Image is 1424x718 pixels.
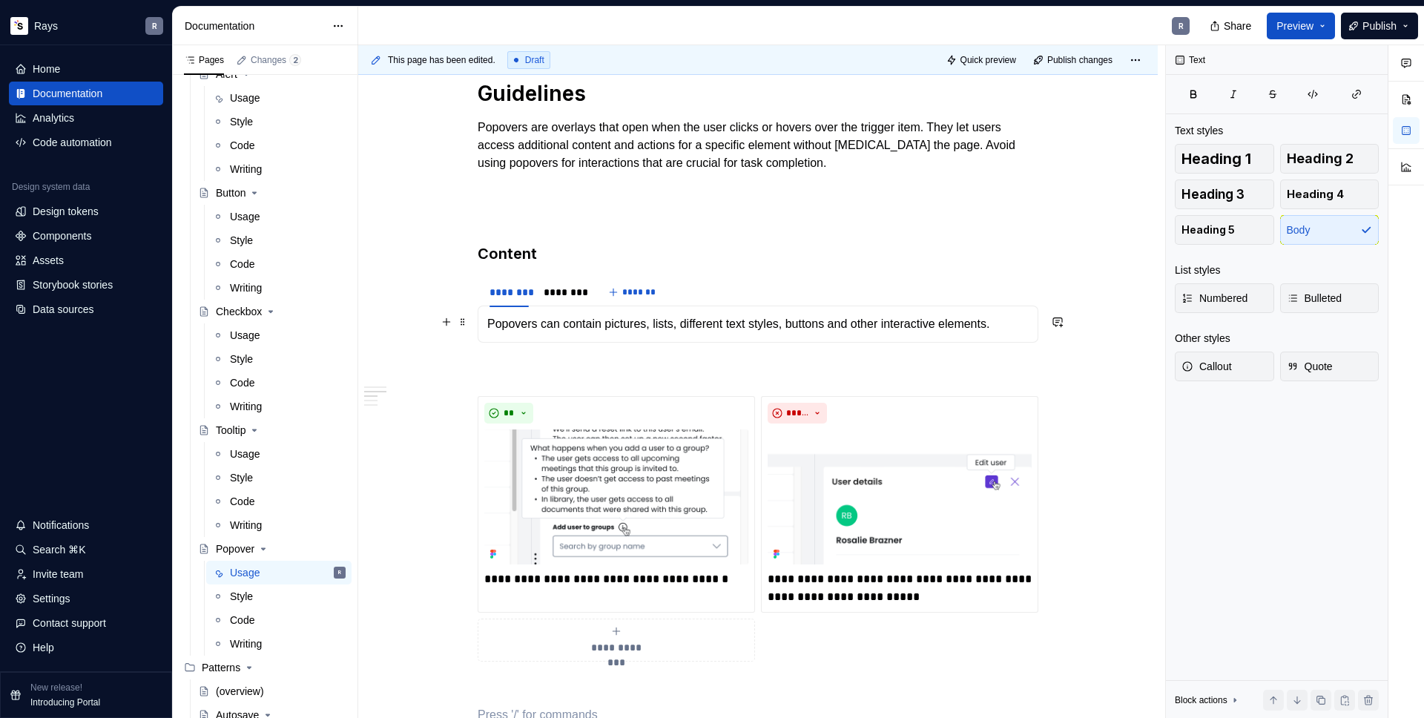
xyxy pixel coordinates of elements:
[206,323,352,347] a: Usage
[230,138,254,153] div: Code
[1287,291,1342,306] span: Bulleted
[206,228,352,252] a: Style
[1287,359,1333,374] span: Quote
[230,352,253,366] div: Style
[216,304,262,319] div: Checkbox
[12,181,90,193] div: Design system data
[1175,331,1230,346] div: Other styles
[206,276,352,300] a: Writing
[960,54,1016,66] span: Quick preview
[1224,19,1251,33] span: Share
[33,542,86,557] div: Search ⌘K
[1276,19,1313,33] span: Preview
[9,587,163,610] a: Settings
[1175,694,1227,706] div: Block actions
[192,418,352,442] a: Tooltip
[206,395,352,418] a: Writing
[30,696,100,708] p: Introducing Portal
[192,300,352,323] a: Checkbox
[33,640,54,655] div: Help
[9,131,163,154] a: Code automation
[1287,151,1354,166] span: Heading 2
[185,19,325,33] div: Documentation
[9,82,163,105] a: Documentation
[178,656,352,679] div: Patterns
[206,157,352,181] a: Writing
[1202,13,1261,39] button: Share
[206,371,352,395] a: Code
[1175,144,1274,174] button: Heading 1
[1179,20,1184,32] div: R
[230,257,254,271] div: Code
[1181,151,1251,166] span: Heading 1
[230,470,253,485] div: Style
[206,561,352,584] a: UsageR
[33,591,70,606] div: Settings
[487,315,1029,333] section-item: Untitled
[230,399,262,414] div: Writing
[9,636,163,659] button: Help
[192,537,352,561] a: Popover
[9,513,163,537] button: Notifications
[192,181,352,205] a: Button
[1181,187,1245,202] span: Heading 3
[1267,13,1335,39] button: Preview
[1181,291,1247,306] span: Numbered
[206,205,352,228] a: Usage
[33,135,112,150] div: Code automation
[230,494,254,509] div: Code
[206,632,352,656] a: Writing
[1175,123,1223,138] div: Text styles
[33,518,89,533] div: Notifications
[478,119,1038,172] p: Popovers are overlays that open when the user clicks or hovers over the trigger item. They let us...
[1175,179,1274,209] button: Heading 3
[9,538,163,561] button: Search ⌘K
[1181,223,1235,237] span: Heading 5
[216,541,254,556] div: Popover
[216,423,245,438] div: Tooltip
[206,252,352,276] a: Code
[1287,187,1344,202] span: Heading 4
[525,54,544,66] span: Draft
[9,200,163,223] a: Design tokens
[206,110,352,134] a: Style
[3,10,169,42] button: RaysR
[230,90,260,105] div: Usage
[33,277,113,292] div: Storybook stories
[1175,690,1241,711] div: Block actions
[33,567,83,582] div: Invite team
[216,185,245,200] div: Button
[289,54,301,66] span: 2
[206,608,352,632] a: Code
[230,518,262,533] div: Writing
[230,280,262,295] div: Writing
[33,228,91,243] div: Components
[768,429,1032,564] img: 5a977e44-24e1-475f-aa00-670bb3ece250.png
[338,565,341,580] div: R
[484,429,748,564] img: f824a33a-3cb4-4c21-b0e9-8bd2575a3690.png
[230,114,253,129] div: Style
[230,565,260,580] div: Usage
[152,20,157,32] div: R
[9,297,163,321] a: Data sources
[34,19,58,33] div: Rays
[1029,50,1119,70] button: Publish changes
[1280,283,1379,313] button: Bulleted
[1362,19,1397,33] span: Publish
[30,682,82,694] p: New release!
[206,513,352,537] a: Writing
[202,660,240,675] div: Patterns
[230,233,253,248] div: Style
[942,50,1023,70] button: Quick preview
[9,248,163,272] a: Assets
[230,636,262,651] div: Writing
[206,134,352,157] a: Code
[184,54,224,66] div: Pages
[1175,263,1220,277] div: List styles
[1175,283,1274,313] button: Numbered
[33,204,99,219] div: Design tokens
[487,315,1029,333] p: Popovers can contain pictures, lists, different text styles, buttons and other interactive elements.
[230,209,260,224] div: Usage
[251,54,301,66] div: Changes
[478,80,1038,107] h1: Guidelines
